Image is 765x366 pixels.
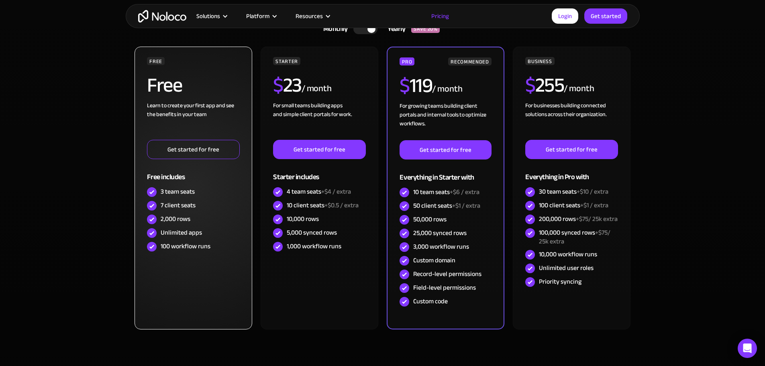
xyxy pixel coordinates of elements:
div: Unlimited user roles [539,264,594,272]
div: STARTER [273,57,300,65]
div: / month [432,83,462,96]
div: Solutions [186,11,236,21]
div: Learn to create your first app and see the benefits in your team ‍ [147,101,239,140]
div: / month [564,82,594,95]
div: 25,000 synced rows [413,229,467,237]
div: 50,000 rows [413,215,447,224]
a: Login [552,8,578,24]
span: $ [525,66,535,104]
a: Get started for free [273,140,365,159]
a: Pricing [421,11,459,21]
div: Field-level permissions [413,283,476,292]
div: Platform [236,11,286,21]
div: 1,000 workflow runs [287,242,341,251]
div: For growing teams building client portals and internal tools to optimize workflows. [400,102,491,140]
div: 200,000 rows [539,215,618,223]
div: Starter includes [273,159,365,185]
div: Unlimited apps [161,228,202,237]
div: For small teams building apps and simple client portals for work. ‍ [273,101,365,140]
div: Solutions [196,11,220,21]
div: 3 team seats [161,187,195,196]
div: 10 team seats [413,188,479,196]
div: For businesses building connected solutions across their organization. ‍ [525,101,618,140]
div: 100 workflow runs [161,242,210,251]
div: 30 team seats [539,187,608,196]
span: +$1 / extra [580,199,608,211]
div: Resources [296,11,323,21]
span: +$10 / extra [577,186,608,198]
span: +$75/ 25k extra [576,213,618,225]
h2: 119 [400,76,432,96]
div: RECOMMENDED [448,57,491,65]
div: 50 client seats [413,201,480,210]
div: 5,000 synced rows [287,228,337,237]
div: Everything in Pro with [525,159,618,185]
a: Get started for free [147,140,239,159]
div: Custom domain [413,256,455,265]
span: +$6 / extra [450,186,479,198]
a: home [138,10,186,22]
div: FREE [147,57,165,65]
div: BUSINESS [525,57,554,65]
div: / month [302,82,332,95]
div: Priority syncing [539,277,581,286]
span: +$1 / extra [452,200,480,212]
h2: 23 [273,75,302,95]
span: $ [400,67,410,104]
div: 100 client seats [539,201,608,210]
div: 10 client seats [287,201,359,210]
div: 10,000 rows [287,215,319,223]
div: Free includes [147,159,239,185]
div: 7 client seats [161,201,196,210]
h2: 255 [525,75,564,95]
a: Get started [584,8,627,24]
div: Resources [286,11,339,21]
span: $ [273,66,283,104]
a: Get started for free [400,140,491,159]
div: 100,000 synced rows [539,228,618,246]
div: Yearly [377,23,411,35]
span: +$75/ 25k extra [539,227,610,247]
div: Custom code [413,297,448,306]
div: Platform [246,11,269,21]
div: SAVE 20% [411,25,440,33]
div: 3,000 workflow runs [413,242,469,251]
h2: Free [147,75,182,95]
div: Record-level permissions [413,270,481,278]
span: +$0.5 / extra [324,199,359,211]
div: PRO [400,57,414,65]
span: +$4 / extra [321,186,351,198]
div: 4 team seats [287,187,351,196]
div: Monthly [313,23,354,35]
div: Open Intercom Messenger [738,339,757,358]
div: Everything in Starter with [400,159,491,186]
div: 10,000 workflow runs [539,250,597,259]
div: 2,000 rows [161,215,190,223]
a: Get started for free [525,140,618,159]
